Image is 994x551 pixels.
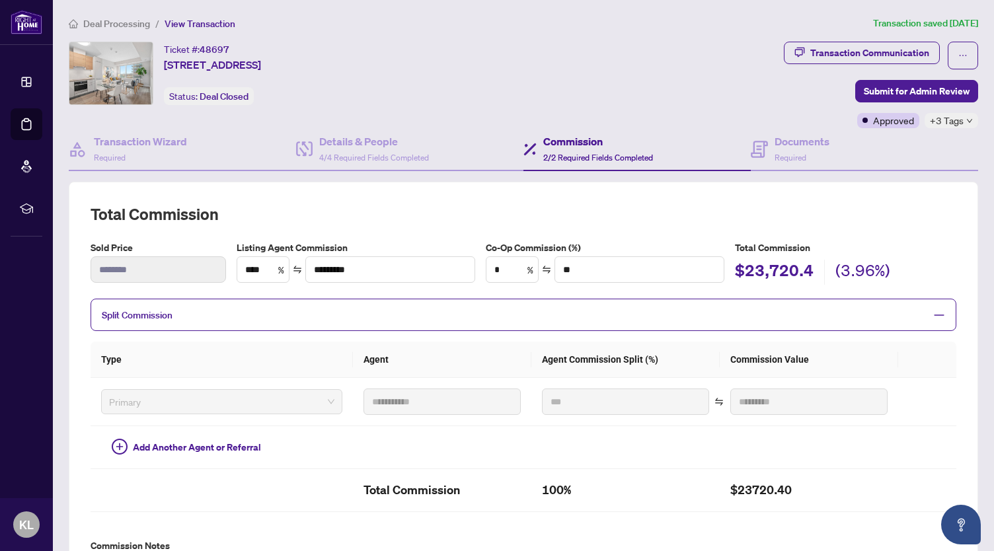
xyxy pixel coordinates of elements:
[109,392,334,412] span: Primary
[855,80,978,102] button: Submit for Admin Review
[363,480,521,501] h2: Total Commission
[735,240,956,255] h5: Total Commission
[83,18,150,30] span: Deal Processing
[531,342,719,378] th: Agent Commission Split (%)
[735,260,814,285] h2: $23,720.4
[775,133,829,149] h4: Documents
[91,299,956,331] div: Split Commission
[775,153,806,163] span: Required
[319,153,429,163] span: 4/4 Required Fields Completed
[112,439,128,455] span: plus-circle
[810,42,929,63] div: Transaction Communication
[101,437,272,458] button: Add Another Agent or Referral
[714,397,724,406] span: swap
[164,57,261,73] span: [STREET_ADDRESS]
[164,42,229,57] div: Ticket #:
[864,81,970,102] span: Submit for Admin Review
[933,309,945,321] span: minus
[164,87,254,105] div: Status:
[966,118,973,124] span: down
[91,203,956,225] h2: Total Commission
[873,113,914,128] span: Approved
[543,153,653,163] span: 2/2 Required Fields Completed
[486,240,724,255] label: Co-Op Commission (%)
[200,44,229,55] span: 48697
[91,342,353,378] th: Type
[165,18,235,30] span: View Transaction
[835,260,890,285] h2: (3.96%)
[19,515,34,534] span: KL
[784,42,940,64] button: Transaction Communication
[543,133,653,149] h4: Commission
[319,133,429,149] h4: Details & People
[941,505,981,544] button: Open asap
[94,133,187,149] h4: Transaction Wizard
[69,19,78,28] span: home
[94,153,126,163] span: Required
[930,113,964,128] span: +3 Tags
[293,265,302,274] span: swap
[11,10,42,34] img: logo
[102,309,172,321] span: Split Commission
[133,440,261,455] span: Add Another Agent or Referral
[155,16,159,31] li: /
[353,342,532,378] th: Agent
[720,342,899,378] th: Commission Value
[958,51,968,60] span: ellipsis
[542,480,708,501] h2: 100%
[237,240,475,255] label: Listing Agent Commission
[200,91,249,102] span: Deal Closed
[873,16,978,31] article: Transaction saved [DATE]
[542,265,551,274] span: swap
[730,480,888,501] h2: $23720.40
[91,240,226,255] label: Sold Price
[69,42,153,104] img: IMG-N12284296_1.jpg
